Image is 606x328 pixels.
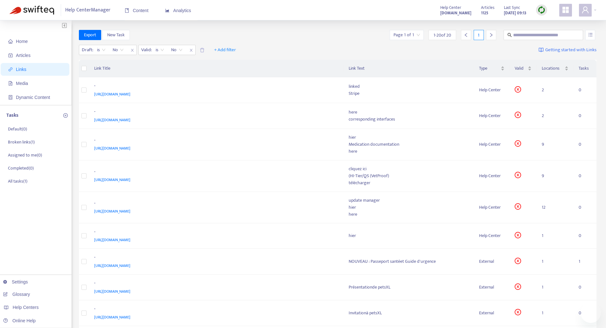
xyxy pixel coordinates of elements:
[574,192,596,223] td: 0
[79,45,94,55] span: Draft :
[479,310,505,317] div: External
[8,81,13,86] span: file-image
[209,45,241,55] button: + Add filter
[515,258,521,264] span: close-circle
[94,82,336,91] div: -
[94,200,336,208] div: -
[94,305,336,314] div: -
[515,309,521,315] span: close-circle
[214,46,236,54] span: + Add filter
[97,45,106,55] span: is
[474,30,484,40] div: 1
[8,139,35,145] p: Broken links ( 1 )
[581,303,601,323] iframe: Schaltfläche zum Öffnen des Messaging-Fensters
[479,284,505,291] div: External
[504,4,520,11] span: Last Sync
[8,178,27,185] p: All tasks ( 1 )
[537,249,574,275] td: 1
[165,8,191,13] span: Analytics
[515,172,521,178] span: close-circle
[574,223,596,249] td: 0
[537,223,574,249] td: 1
[8,53,13,58] span: account-book
[479,112,505,119] div: Help Center
[349,284,469,291] div: Présentationde petsXL
[16,39,28,44] span: Home
[3,279,28,284] a: Settings
[94,314,130,320] span: [URL][DOMAIN_NAME]
[84,31,96,38] span: Export
[349,90,469,97] div: Stripe
[479,172,505,179] div: Help Center
[10,6,54,15] img: Swifteq
[63,113,68,118] span: plus-circle
[94,280,336,288] div: -
[3,292,30,297] a: Glossary
[515,86,521,93] span: close-circle
[349,310,469,317] div: Invitationà petsXL
[344,60,474,77] th: Link Text
[440,10,471,17] strong: [DOMAIN_NAME]
[464,33,468,37] span: left
[434,32,451,38] span: 1 - 20 of 20
[94,228,336,237] div: -
[479,87,505,94] div: Help Center
[187,46,195,54] span: close
[574,160,596,192] td: 0
[94,177,130,183] span: [URL][DOMAIN_NAME]
[542,65,564,72] span: Locations
[94,262,130,269] span: [URL][DOMAIN_NAME]
[94,108,336,116] div: -
[349,258,469,265] div: NOUVEAU : Passeport santéet Guide d'urgence
[94,168,336,177] div: -
[582,6,589,14] span: user
[537,192,574,223] td: 12
[574,129,596,160] td: 0
[538,6,546,14] img: sync.dc5367851b00ba804db3.png
[107,31,125,38] span: New Task
[489,33,493,37] span: right
[504,10,526,17] strong: [DATE] 09:13
[588,32,593,37] span: unordered-list
[349,148,469,155] div: here
[545,46,596,54] span: Getting started with Links
[94,137,336,145] div: -
[479,232,505,239] div: Help Center
[8,165,34,171] p: Completed ( 0 )
[479,141,505,148] div: Help Center
[515,232,521,238] span: close-circle
[574,300,596,326] td: 0
[3,318,36,323] a: Online Help
[6,112,18,119] p: Tasks
[94,145,130,151] span: [URL][DOMAIN_NAME]
[125,8,149,13] span: Content
[165,8,170,13] span: area-chart
[349,197,469,204] div: update manager
[349,179,469,186] div: télécharger
[16,53,31,58] span: Articles
[440,4,461,11] span: Help Center
[65,4,110,16] span: Help Center Manager
[139,45,153,55] span: Valid :
[515,140,521,147] span: close-circle
[574,249,596,275] td: 1
[481,4,494,11] span: Articles
[94,254,336,262] div: -
[515,65,526,72] span: Valid
[8,39,13,44] span: home
[349,172,469,179] div: (HI-Tier/QS (VetProof)
[574,103,596,129] td: 0
[349,83,469,90] div: linked
[16,95,50,100] span: Dynamic Content
[16,67,26,72] span: Links
[585,30,595,40] button: unordered-list
[94,117,130,123] span: [URL][DOMAIN_NAME]
[537,275,574,300] td: 1
[507,33,512,37] span: search
[349,116,469,123] div: corresponding interfaces
[440,9,471,17] a: [DOMAIN_NAME]
[8,152,42,158] p: Assigned to me ( 0 )
[13,305,39,310] span: Help Centers
[539,47,544,52] img: image-link
[515,283,521,290] span: close-circle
